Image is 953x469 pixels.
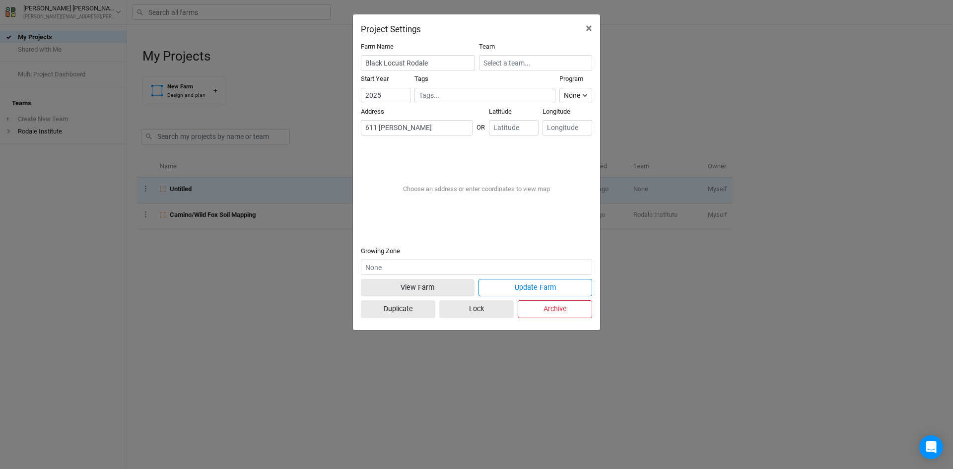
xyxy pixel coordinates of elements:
[395,177,558,201] div: Choose an address or enter coordinates to view map
[361,55,475,70] input: Project/Farm Name
[476,115,485,132] div: OR
[361,279,475,296] button: View Farm
[559,74,583,83] label: Program
[439,300,514,318] button: Lock
[479,42,495,51] label: Team
[518,300,592,318] button: Archive
[564,90,580,101] div: None
[478,279,592,296] button: Update Farm
[489,120,539,135] input: Latitude
[919,435,943,459] div: Open Intercom Messenger
[559,88,592,103] button: None
[361,42,394,51] label: Farm Name
[361,120,473,135] input: Address (123 James St...)
[361,107,384,116] label: Address
[414,74,428,83] label: Tags
[479,55,592,70] input: Select a team...
[361,247,400,256] label: Growing Zone
[361,88,410,103] input: Start Year
[543,107,570,116] label: Longitude
[361,74,389,83] label: Start Year
[543,120,592,135] input: Longitude
[578,14,600,42] button: Close
[489,107,512,116] label: Latitude
[586,21,592,35] span: ×
[361,260,592,275] input: None
[361,24,421,34] h2: Project Settings
[361,300,435,318] button: Duplicate
[419,90,551,101] input: Tags...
